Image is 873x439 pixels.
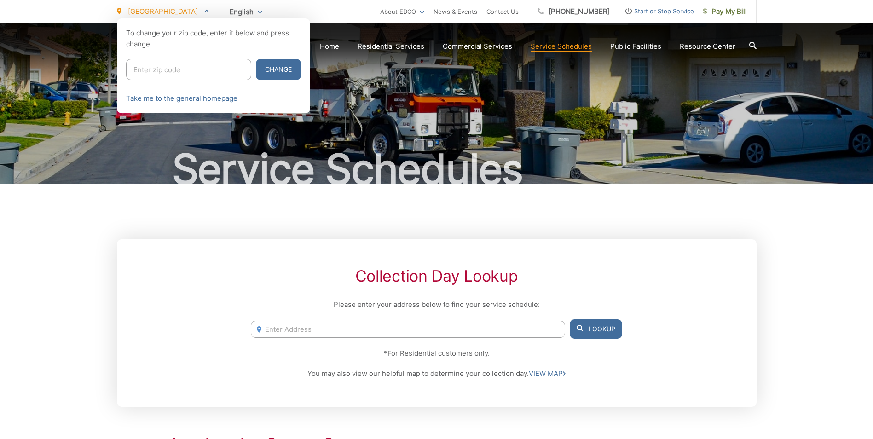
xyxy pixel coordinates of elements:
[223,4,269,20] span: English
[128,7,198,16] span: [GEOGRAPHIC_DATA]
[126,59,251,80] input: Enter zip code
[380,6,424,17] a: About EDCO
[703,6,747,17] span: Pay My Bill
[126,93,237,104] a: Take me to the general homepage
[486,6,519,17] a: Contact Us
[434,6,477,17] a: News & Events
[126,28,301,50] p: To change your zip code, enter it below and press change.
[256,59,301,80] button: Change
